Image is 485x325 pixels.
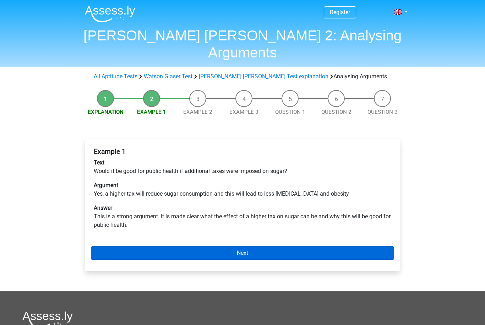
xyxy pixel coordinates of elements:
[144,73,192,80] a: Watson Glaser Test
[367,109,398,115] a: Question 3
[88,109,124,115] a: Explanation
[137,109,166,115] a: Example 1
[85,6,135,22] img: Assessly
[79,27,406,61] h1: [PERSON_NAME] [PERSON_NAME] 2: Analysing Arguments
[275,109,305,115] a: Question 1
[94,73,137,80] a: All Aptitude Tests
[94,181,391,198] p: Yes, a higher tax will reduce sugar consumption and this will lead to less [MEDICAL_DATA] and obe...
[199,73,328,80] a: [PERSON_NAME] [PERSON_NAME] Test explanation
[183,109,212,115] a: Example 2
[94,159,104,166] b: Text
[91,72,394,81] div: Analysing Arguments
[94,147,126,156] b: Example 1
[330,9,350,16] a: Register
[94,204,112,211] b: Answer
[94,182,118,189] b: Argument
[321,109,352,115] a: Question 2
[94,204,391,229] p: This is a strong argument. It is made clear what the effect of a higher tax on sugar can be and w...
[229,109,258,115] a: Example 3
[94,158,391,175] p: Would it be good for public health if additional taxes were imposed on sugar?
[91,246,394,260] a: Next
